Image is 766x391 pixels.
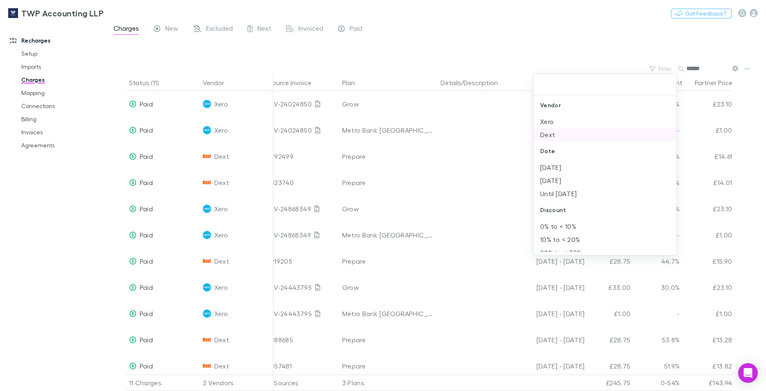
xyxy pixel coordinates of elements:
[534,115,676,128] li: Xero
[534,174,676,187] li: [DATE]
[534,141,676,161] div: Date
[534,95,676,115] div: Vendor
[534,246,676,259] li: 20% to < 30%
[534,187,676,200] li: Until [DATE]
[534,161,676,174] li: [DATE]
[738,363,758,383] div: Open Intercom Messenger
[534,200,676,220] div: Discount
[534,128,676,141] li: Dext
[534,233,676,246] li: 10% to < 20%
[534,220,676,233] li: 0% to < 10%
